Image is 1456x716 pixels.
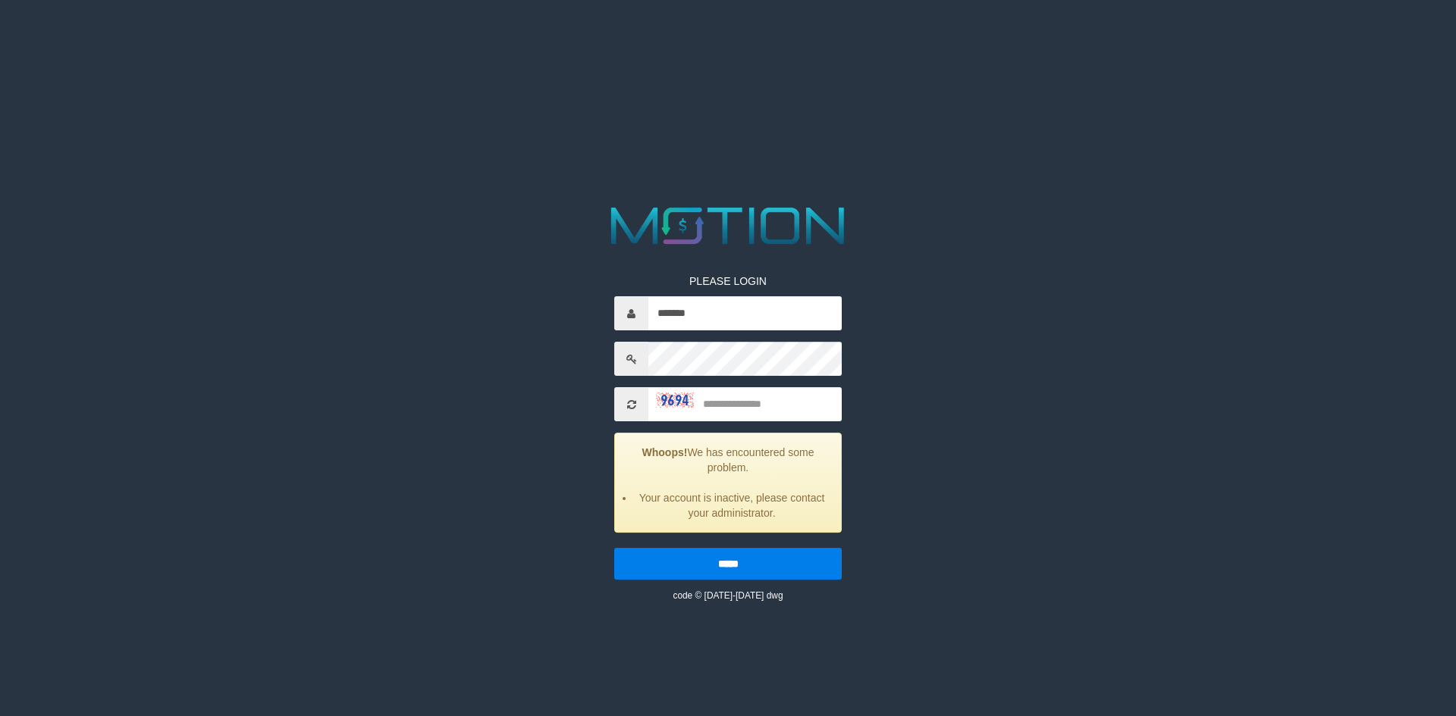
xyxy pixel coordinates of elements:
[601,201,855,251] img: MOTION_logo.png
[614,274,842,289] p: PLEASE LOGIN
[614,433,842,533] div: We has encountered some problem.
[656,392,694,408] img: captcha
[673,590,783,601] small: code © [DATE]-[DATE] dwg
[634,490,830,521] li: Your account is inactive, please contact your administrator.
[642,446,688,458] strong: Whoops!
